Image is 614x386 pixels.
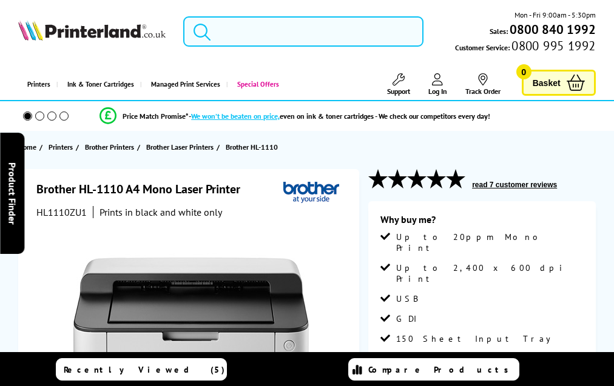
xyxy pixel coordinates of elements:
span: Product Finder [6,162,18,224]
a: Ink & Toner Cartridges [56,69,140,100]
img: Printerland Logo [18,20,165,41]
b: 0800 840 1992 [510,21,596,38]
span: 150 Sheet Input Tray [396,333,559,344]
span: Ink & Toner Cartridges [67,69,134,100]
a: Log In [428,73,447,96]
span: Price Match Promise* [123,111,189,121]
i: Prints in black and white only [100,206,222,218]
a: Track Order [465,73,501,96]
a: Printers [49,141,76,153]
span: Basket [533,75,561,91]
a: Basket 0 [522,70,596,96]
a: 0800 840 1992 [508,24,596,35]
span: Log In [428,87,447,96]
a: Managed Print Services [140,69,226,100]
a: Printerland Logo [18,20,165,43]
span: Brother Laser Printers [146,141,214,153]
span: 0 [516,64,531,79]
h1: Brother HL-1110 A4 Mono Laser Printer [36,181,252,197]
a: Compare Products [348,358,519,381]
span: 0800 995 1992 [510,40,595,52]
img: Brother [283,181,339,204]
a: Brother Printers [85,141,137,153]
span: Mon - Fri 9:00am - 5:30pm [514,9,596,21]
a: Brother Laser Printers [146,141,217,153]
li: modal_Promise [6,105,584,127]
span: Sales: [490,25,508,37]
span: Home [18,141,36,153]
span: Support [387,87,410,96]
span: HL1110ZU1 [36,206,87,218]
span: USB [396,293,417,304]
span: Compare Products [368,364,515,375]
span: Up to 20ppm Mono Print [396,231,584,253]
a: Special Offers [226,69,285,100]
span: Brother HL-1110 [226,142,278,151]
div: Why buy me? [380,213,584,231]
span: Up to 2,400 x 600 dpi Print [396,262,584,284]
span: Recently Viewed (5) [64,364,225,375]
a: Printers [18,69,56,100]
span: Customer Service: [455,40,595,53]
a: Home [18,141,39,153]
button: read 7 customer reviews [468,180,561,190]
span: Printers [49,141,73,153]
span: GDI [396,313,417,324]
span: Brother Printers [85,141,134,153]
a: Support [387,73,410,96]
span: We won’t be beaten on price, [191,111,280,121]
a: Recently Viewed (5) [56,358,227,381]
div: - even on ink & toner cartridges - We check our competitors every day! [189,111,490,121]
